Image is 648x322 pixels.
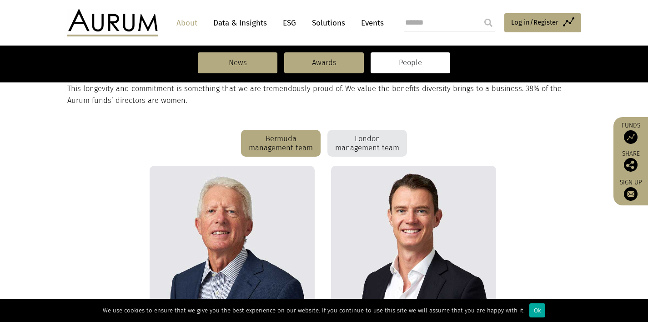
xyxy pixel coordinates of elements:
[198,52,277,73] a: News
[172,15,202,31] a: About
[278,15,301,31] a: ESG
[479,14,497,32] input: Submit
[624,130,638,144] img: Access Funds
[307,15,350,31] a: Solutions
[618,179,643,201] a: Sign up
[209,15,271,31] a: Data & Insights
[618,151,643,172] div: Share
[529,303,545,317] div: Ok
[511,17,558,28] span: Log in/Register
[67,83,579,107] p: This longevity and commitment is something that we are tremendously proud of. We value the benefi...
[241,130,321,157] div: Bermuda management team
[618,122,643,144] a: Funds
[284,52,364,73] a: Awards
[327,130,407,157] div: London management team
[624,187,638,201] img: Sign up to our newsletter
[624,158,638,172] img: Share this post
[371,52,450,73] a: People
[67,9,158,36] img: Aurum
[504,13,581,32] a: Log in/Register
[357,15,384,31] a: Events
